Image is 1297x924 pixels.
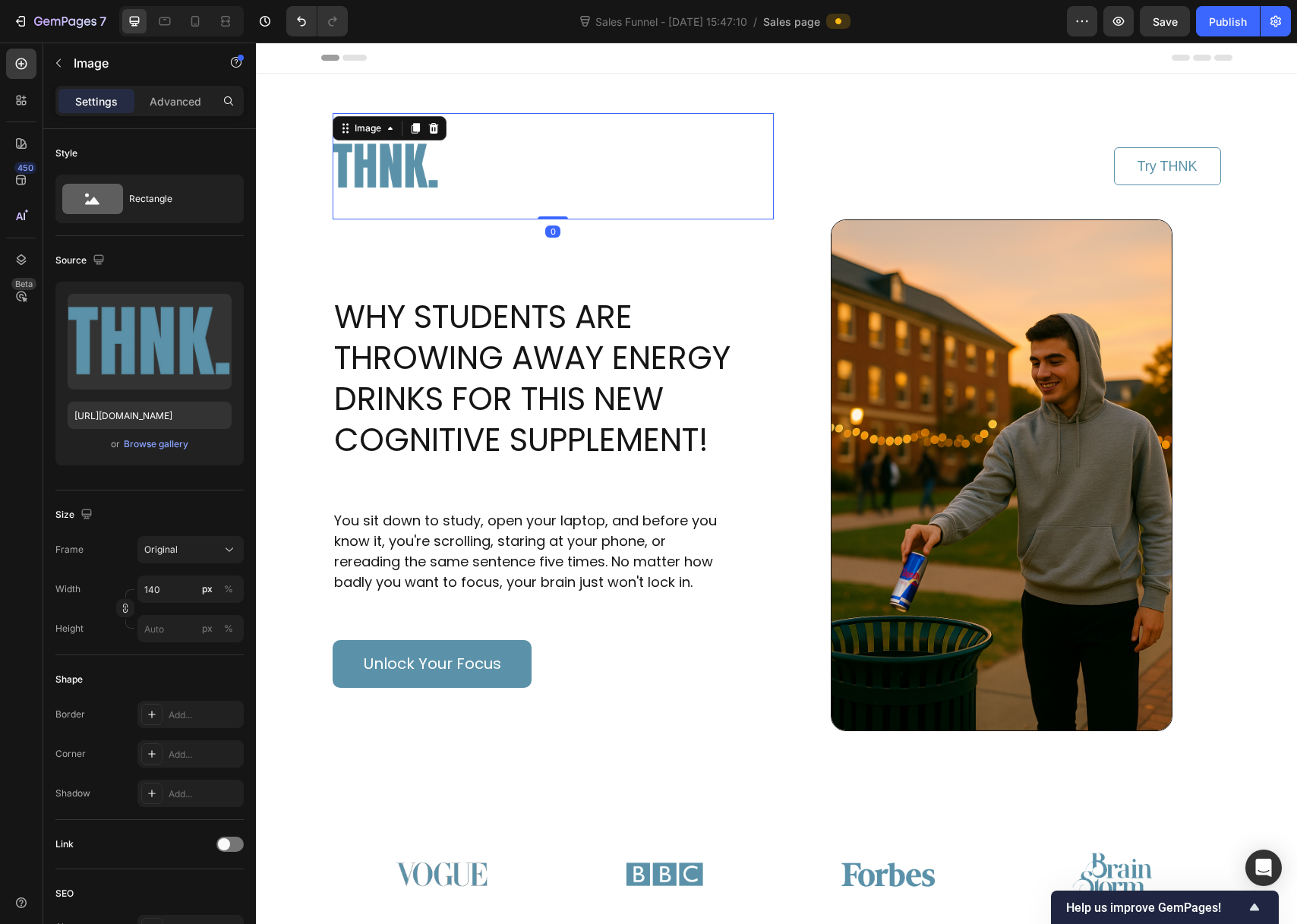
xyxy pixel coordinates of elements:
[55,787,90,800] div: Shadow
[219,620,238,638] button: px
[77,253,515,420] h1: WHY STUDENTS ARE THROWING AWAY ENERGY DRINKS FOR THIS NEW COGNITIVE SUPPLEMENT!
[581,818,683,846] img: gempages_581112007906820616-b5d72249-e636-44d2-8f08-b50954a3035a.png
[77,598,276,645] a: Unlock Your Focus
[55,147,77,160] div: Style
[169,708,240,722] div: Add...
[763,14,820,30] span: Sales page
[1245,850,1282,886] div: Open Intercom Messenger
[289,183,305,195] div: 0
[55,837,74,851] div: Link
[55,747,86,761] div: Corner
[1153,15,1178,28] span: Save
[286,6,348,36] div: Undo/Redo
[99,12,106,30] p: 7
[1066,898,1264,916] button: Show survey - Help us improve GemPages!
[198,620,216,638] button: %
[202,622,213,635] div: px
[219,580,238,598] button: px
[55,582,80,596] label: Width
[55,622,84,635] label: Height
[129,181,222,216] div: Rectangle
[14,162,36,174] div: 450
[202,582,213,596] div: px
[1196,6,1260,36] button: Publish
[108,608,245,635] p: Unlock Your Focus
[111,435,120,453] span: or
[1066,900,1245,915] span: Help us improve GemPages!
[55,505,96,525] div: Size
[137,576,244,603] input: px%
[6,6,113,36] button: 7
[1209,14,1247,30] div: Publish
[68,294,232,389] img: preview-image
[55,708,85,721] div: Border
[144,543,178,557] span: Original
[74,54,203,72] p: Image
[858,105,965,143] a: Try THNK
[78,468,461,550] p: You sit down to study, open your laptop, and before you know it, you're scrolling, staring at you...
[137,615,244,642] input: px%
[198,580,216,598] button: %
[224,582,233,596] div: %
[169,787,240,801] div: Add...
[124,437,188,451] div: Browse gallery
[150,93,201,109] p: Advanced
[224,622,233,635] div: %
[816,810,896,853] img: gempages_581112007906820616-88a465cf-50a6-44b0-a13c-6db578edc71c.png
[123,437,189,452] button: Browse gallery
[753,14,757,30] span: /
[11,278,36,290] div: Beta
[882,112,942,135] p: Try THNK
[55,673,83,686] div: Shape
[55,543,84,557] label: Frame
[55,887,74,900] div: SEO
[1140,6,1190,36] button: Save
[137,536,244,563] button: Original
[592,14,750,30] span: Sales Funnel - [DATE] 15:47:10
[575,177,917,689] img: gempages_581112007906820616-9fe01537-4de6-4f74-a21a-95752b235b69.png
[256,43,1297,924] iframe: To enrich screen reader interactions, please activate Accessibility in Grammarly extension settings
[75,93,118,109] p: Settings
[139,819,232,844] img: gempages_581112007906820616-6927bba9-27e0-4a95-8d98-c4c6d026f791.png
[68,402,232,429] input: https://example.com/image.jpg
[369,814,448,849] img: gempages_581112007906820616-5118b141-6c74-44f5-a31b-bea648fd924b.png
[169,748,240,762] div: Add...
[55,251,108,271] div: Source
